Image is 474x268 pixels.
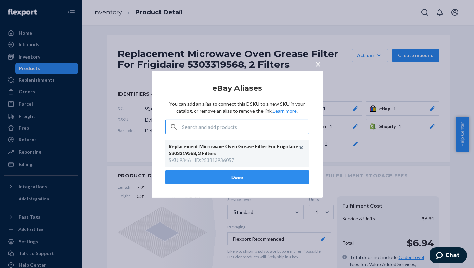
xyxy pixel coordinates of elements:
h2: eBay Aliases [165,84,309,92]
div: ID : 253813936057 [195,157,234,164]
button: Done [165,170,309,184]
button: Unlink [296,143,306,153]
div: Replacement Microwave Oven Grease Filter For Frigidaire 5303319568, 2 Filters [169,143,299,157]
input: Search and add products [182,120,309,134]
a: Learn more [273,108,297,114]
span: × [315,58,321,69]
iframe: Opens a widget where you can chat to one of our agents [430,247,467,265]
p: You can add an alias to connect this DSKU to a new SKU in your catalog, or remove an alias to rem... [165,101,309,114]
div: SKU : 9346 [169,157,191,164]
